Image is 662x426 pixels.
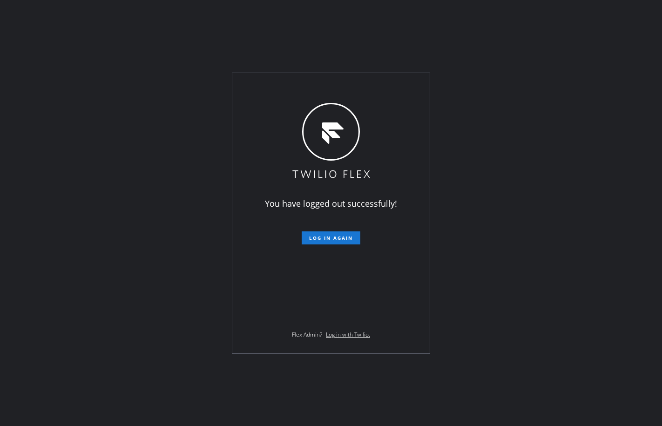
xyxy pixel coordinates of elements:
span: Log in again [309,235,353,241]
button: Log in again [302,231,360,244]
span: You have logged out successfully! [265,198,397,209]
span: Flex Admin? [292,331,322,338]
a: Log in with Twilio. [326,331,370,338]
